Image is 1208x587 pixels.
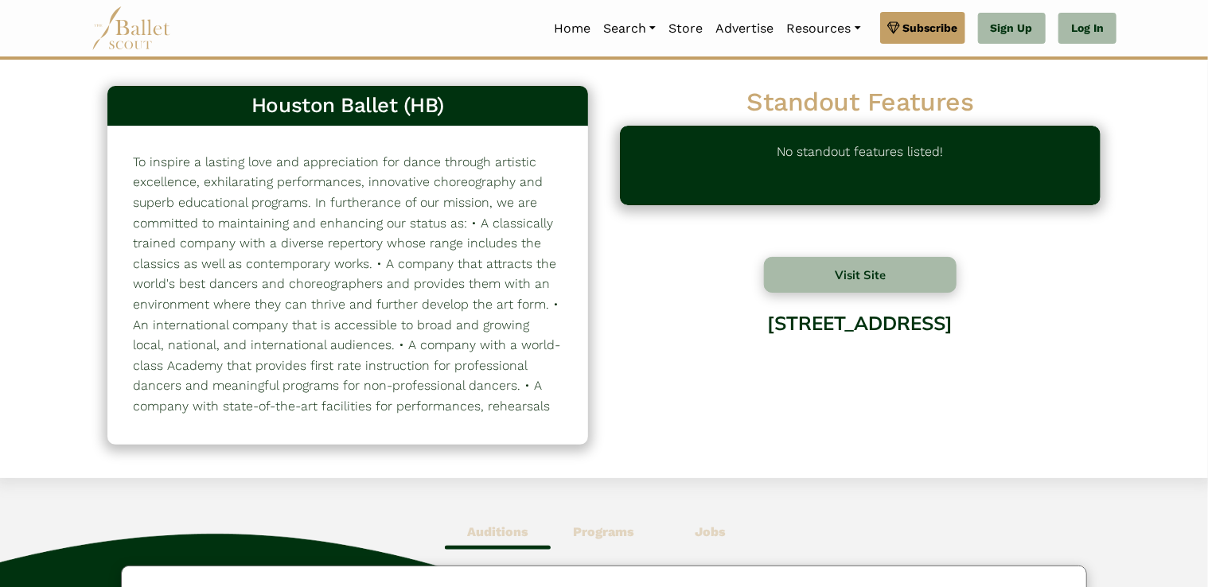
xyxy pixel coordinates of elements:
b: Jobs [695,524,726,539]
b: Programs [573,524,634,539]
p: To inspire a lasting love and appreciation for dance through artistic excellence, exhilarating pe... [133,152,563,437]
a: Advertise [709,12,780,45]
h2: Standout Features [620,86,1101,119]
div: [STREET_ADDRESS] [620,300,1101,428]
a: Home [547,12,597,45]
a: Resources [780,12,867,45]
a: Store [662,12,709,45]
p: No standout features listed! [777,142,944,189]
h3: Houston Ballet (HB) [120,92,575,119]
a: Search [597,12,662,45]
button: Visit Site [764,257,957,293]
img: gem.svg [887,19,900,37]
b: Auditions [467,524,528,539]
a: Log In [1058,13,1116,45]
a: Subscribe [880,12,965,44]
span: Subscribe [903,19,958,37]
a: Sign Up [978,13,1046,45]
